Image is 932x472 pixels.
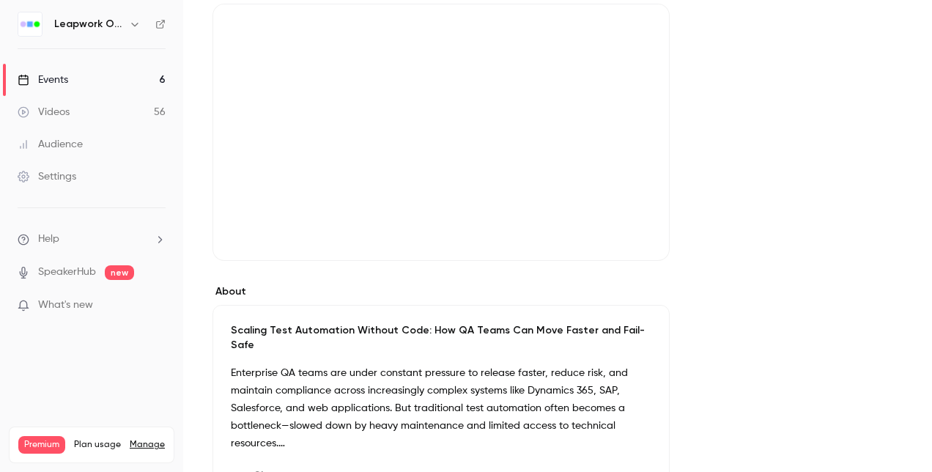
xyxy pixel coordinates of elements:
li: help-dropdown-opener [18,232,166,247]
div: Audience [18,137,83,152]
div: Settings [18,169,76,184]
span: Premium [18,436,65,454]
p: Scaling Test Automation Without Code: How QA Teams Can Move Faster and Fail-Safe [231,323,651,353]
span: What's new [38,298,93,313]
h6: Leapwork Online Event [54,17,123,32]
div: Events [18,73,68,87]
a: SpeakerHub [38,265,96,280]
span: new [105,265,134,280]
img: Leapwork Online Event [18,12,42,36]
a: Manage [130,439,165,451]
label: About [212,284,670,299]
iframe: Noticeable Trigger [148,299,166,312]
span: Plan usage [74,439,121,451]
span: Help [38,232,59,247]
div: Videos [18,105,70,119]
p: Enterprise QA teams are under constant pressure to release faster, reduce risk, and maintain comp... [231,364,651,452]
